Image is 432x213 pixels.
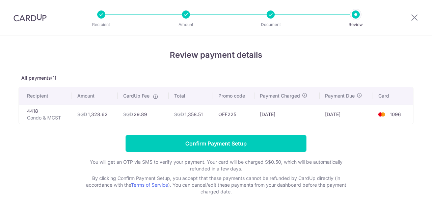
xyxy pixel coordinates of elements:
p: You will get an OTP via SMS to verify your payment. Your card will be charged S$0.50, which will ... [81,159,351,172]
span: SGD [123,111,133,117]
p: By clicking Confirm Payment Setup, you accept that these payments cannot be refunded by CardUp di... [81,175,351,195]
th: Recipient [19,87,72,105]
img: <span class="translation_missing" title="translation missing: en.account_steps.new_confirm_form.b... [375,110,388,118]
span: SGD [174,111,184,117]
p: Amount [161,21,211,28]
p: Recipient [76,21,126,28]
th: Promo code [213,87,255,105]
p: Review [331,21,381,28]
p: All payments(1) [19,75,413,81]
span: CardUp Fee [123,92,150,99]
span: Payment Charged [260,92,300,99]
td: [DATE] [254,105,320,124]
td: 29.89 [118,105,169,124]
th: Card [373,87,413,105]
td: 4418 [19,105,72,124]
span: SGD [77,111,87,117]
td: OFF225 [213,105,255,124]
td: [DATE] [320,105,373,124]
input: Confirm Payment Setup [126,135,306,152]
a: Terms of Service [131,182,168,188]
td: 1,358.51 [169,105,213,124]
iframe: Opens a widget where you can find more information [389,193,425,210]
p: Condo & MCST [27,114,66,121]
th: Total [169,87,213,105]
h4: Review payment details [19,49,413,61]
p: Document [246,21,296,28]
img: CardUp [13,14,47,22]
span: Payment Due [325,92,355,99]
td: 1,328.62 [72,105,118,124]
span: 1096 [390,111,401,117]
th: Amount [72,87,118,105]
